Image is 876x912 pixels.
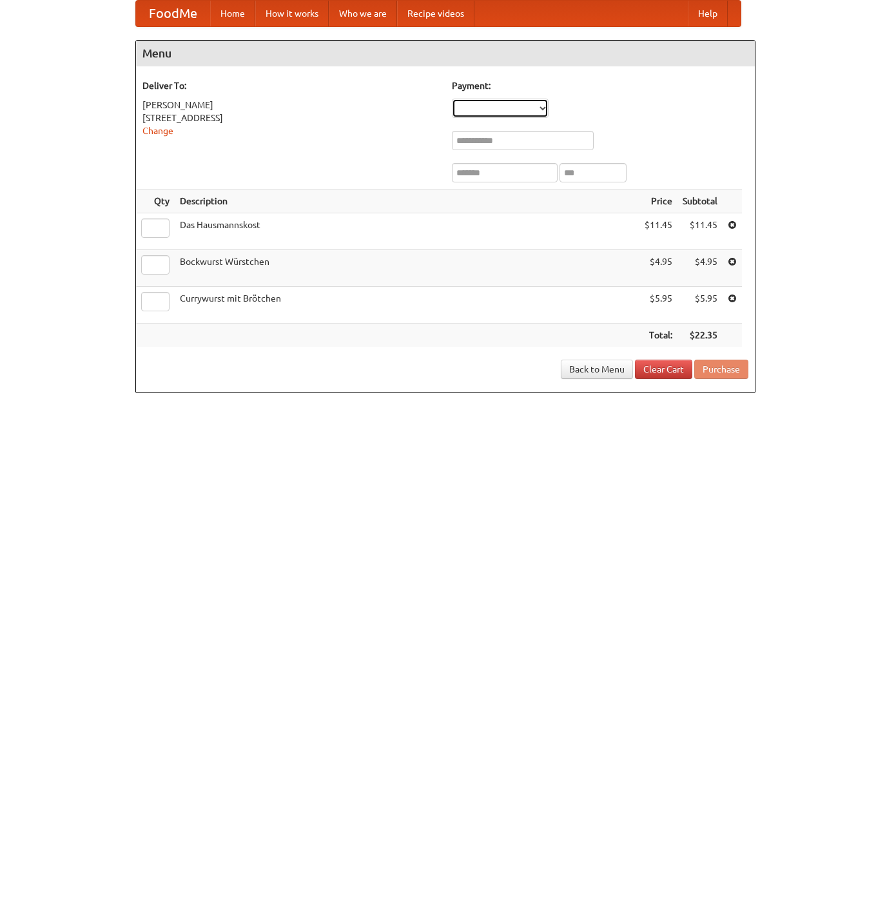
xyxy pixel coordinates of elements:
[136,189,175,213] th: Qty
[210,1,255,26] a: Home
[142,126,173,136] a: Change
[452,79,748,92] h5: Payment:
[142,99,439,112] div: [PERSON_NAME]
[397,1,474,26] a: Recipe videos
[175,287,639,324] td: Currywurst mit Brötchen
[677,250,723,287] td: $4.95
[142,79,439,92] h5: Deliver To:
[175,213,639,250] td: Das Hausmannskost
[635,360,692,379] a: Clear Cart
[639,324,677,347] th: Total:
[639,250,677,287] td: $4.95
[142,112,439,124] div: [STREET_ADDRESS]
[136,41,755,66] h4: Menu
[677,213,723,250] td: $11.45
[561,360,633,379] a: Back to Menu
[255,1,329,26] a: How it works
[175,250,639,287] td: Bockwurst Würstchen
[677,287,723,324] td: $5.95
[136,1,210,26] a: FoodMe
[677,324,723,347] th: $22.35
[175,189,639,213] th: Description
[688,1,728,26] a: Help
[329,1,397,26] a: Who we are
[639,213,677,250] td: $11.45
[639,287,677,324] td: $5.95
[677,189,723,213] th: Subtotal
[639,189,677,213] th: Price
[694,360,748,379] button: Purchase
